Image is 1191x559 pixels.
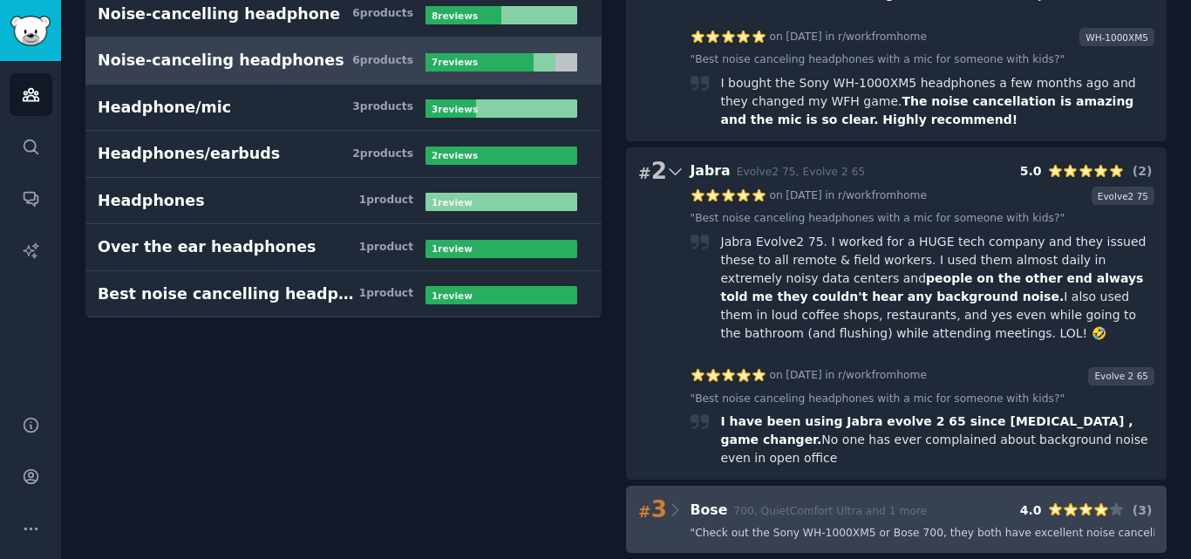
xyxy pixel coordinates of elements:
b: 2 review s [432,150,478,160]
a: r/workfromhome [838,188,927,204]
div: 6 product s [352,53,413,69]
span: people on the other end always told me they couldn't hear any background noise. [721,271,1144,303]
a: [DATE] [786,30,821,45]
div: 4.0 [1020,501,1042,520]
a: [DATE] [786,188,821,204]
span: on [770,188,783,204]
div: WH-1000XM5 [1079,28,1154,46]
span: in [825,368,834,384]
span: Bose [691,501,728,518]
b: 1 review [432,197,473,208]
span: Jabra [691,162,731,179]
img: GummySearch logo [10,16,51,46]
div: Jabra Evolve2 75. I worked for a HUGE tech company and they issued these to all remote & field wo... [721,233,1155,343]
div: 2 product s [352,147,413,162]
span: on [770,30,783,45]
span: " Check out the Sony WH-1000XM5 or Bose 700, they both have excellent noise canceling " [691,526,1174,542]
a: r/workfromhome [838,368,927,384]
div: No one has ever complained about background noise even in open office [721,412,1155,467]
a: "Best noise canceling headphones with a mic for someone with kids?" [691,211,1065,227]
b: 1 review [432,290,473,301]
div: 5.0 [1020,162,1042,181]
span: in [825,188,834,204]
div: ( 3 ) [1130,501,1154,520]
span: 2 [638,158,667,186]
div: ( 2 ) [1130,162,1154,181]
a: Over the ear headphones1product1review [85,224,602,271]
div: Best noise cancelling headphones [98,283,359,305]
b: 1 review [432,243,473,254]
a: "Best noise canceling headphones with a mic for someone with kids?" [691,52,1065,68]
span: The noise cancellation is amazing and the mic is so clear. Highly recommend! [721,94,1134,126]
b: 8 review s [432,10,478,21]
a: Best noise cancelling headphones1product1review [85,271,602,318]
span: # [638,165,651,182]
b: 3 review s [432,104,478,114]
div: Over the ear headphones [98,236,316,258]
a: r/workfromhome [838,30,927,45]
div: Noise-canceling headphones [98,50,344,72]
span: I have been using Jabra evolve 2 65 since [MEDICAL_DATA] , game changer. [719,414,1133,447]
a: "Best noise canceling headphones with a mic for someone with kids?" [691,392,1065,407]
a: Headphones1product1review [85,178,602,225]
div: 3 product s [352,99,413,115]
div: Noise-cancelling headphone [98,3,340,25]
div: 1 product [359,286,413,302]
span: on [770,368,783,384]
span: Evolve2 75, Evolve 2 65 [737,166,866,178]
div: 6 product s [352,6,413,22]
span: 3 [638,496,667,524]
b: 7 review s [432,57,478,67]
a: [DATE] [786,368,821,384]
span: 700, QuietComfort Ultra and 1 more [733,505,927,517]
div: 1 product [359,240,413,256]
span: in [825,30,834,45]
div: Evolve2 75 [1092,187,1154,205]
div: Headphones/earbuds [98,143,280,165]
div: Evolve 2 65 [1088,367,1154,385]
a: Noise-canceling headphones6products7reviews [85,37,602,85]
span: # [638,503,651,521]
a: Headphones/earbuds2products2reviews [85,131,602,178]
div: Headphone/mic [98,97,231,119]
a: Headphone/mic3products3reviews [85,85,602,132]
div: Headphones [98,190,205,212]
div: 1 product [359,193,413,208]
div: I bought the Sony WH-1000XM5 headphones a few months ago and they changed my WFH game. [721,74,1155,129]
